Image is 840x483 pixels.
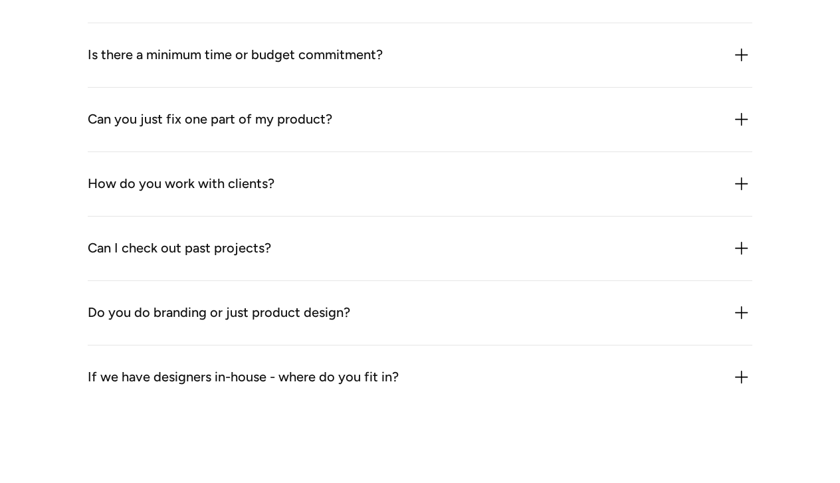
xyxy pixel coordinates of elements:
div: Do you do branding or just product design? [88,302,350,324]
div: How do you work with clients? [88,173,274,195]
div: Can I check out past projects? [88,238,271,259]
div: If we have designers in-house - where do you fit in? [88,367,399,388]
div: Is there a minimum time or budget commitment? [88,45,383,66]
div: Can you just fix one part of my product? [88,109,332,130]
